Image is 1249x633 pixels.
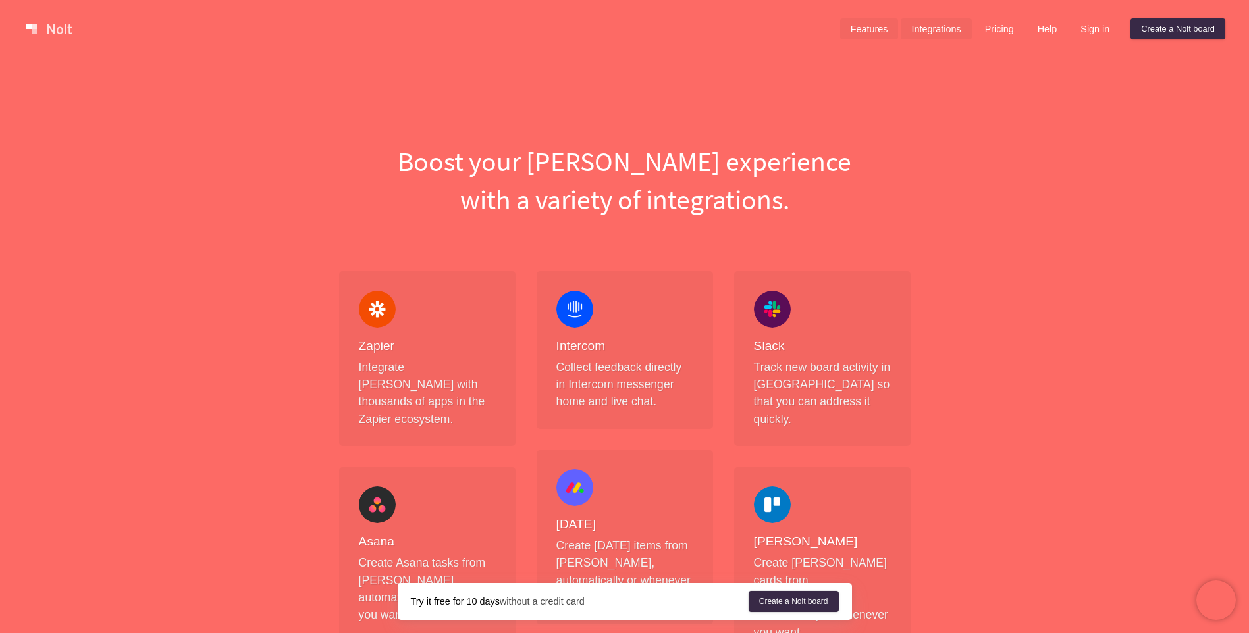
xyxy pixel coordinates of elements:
p: Create [DATE] items from [PERSON_NAME], automatically or whenever you want. [556,537,693,607]
iframe: Chatra live chat [1196,580,1236,620]
a: Sign in [1070,18,1120,39]
div: without a credit card [411,595,749,608]
strong: Try it free for 10 days [411,596,500,607]
h4: [PERSON_NAME] [754,534,891,550]
h4: Intercom [556,338,693,355]
a: Integrations [901,18,971,39]
p: Create Asana tasks from [PERSON_NAME], automatically or whenever you want. [359,554,496,624]
a: Help [1027,18,1068,39]
p: Integrate [PERSON_NAME] with thousands of apps in the Zapier ecosystem. [359,359,496,428]
p: Collect feedback directly in Intercom messenger home and live chat. [556,359,693,411]
h4: [DATE] [556,517,693,533]
a: Features [840,18,899,39]
a: Create a Nolt board [1130,18,1225,39]
a: Pricing [974,18,1024,39]
h4: Asana [359,534,496,550]
h4: Zapier [359,338,496,355]
a: Create a Nolt board [749,591,839,612]
h4: Slack [754,338,891,355]
p: Track new board activity in [GEOGRAPHIC_DATA] so that you can address it quickly. [754,359,891,428]
h1: Boost your [PERSON_NAME] experience with a variety of integrations. [329,142,921,218]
